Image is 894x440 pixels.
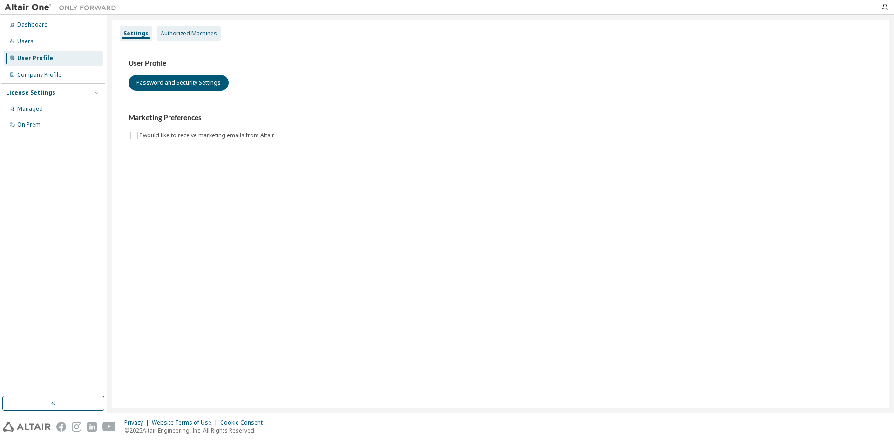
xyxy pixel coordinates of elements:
img: youtube.svg [102,422,116,432]
img: facebook.svg [56,422,66,432]
img: Altair One [5,3,121,12]
div: Dashboard [17,21,48,28]
label: I would like to receive marketing emails from Altair [140,130,276,141]
h3: Marketing Preferences [129,113,873,122]
div: Website Terms of Use [152,419,220,426]
img: altair_logo.svg [3,422,51,432]
img: linkedin.svg [87,422,97,432]
div: License Settings [6,89,55,96]
div: Settings [123,30,149,37]
div: Managed [17,105,43,113]
div: Company Profile [17,71,61,79]
div: Users [17,38,34,45]
div: Privacy [124,419,152,426]
div: On Prem [17,121,41,129]
div: Cookie Consent [220,419,268,426]
button: Password and Security Settings [129,75,229,91]
img: instagram.svg [72,422,81,432]
div: User Profile [17,54,53,62]
div: Authorized Machines [161,30,217,37]
h3: User Profile [129,59,873,68]
p: © 2025 Altair Engineering, Inc. All Rights Reserved. [124,426,268,434]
